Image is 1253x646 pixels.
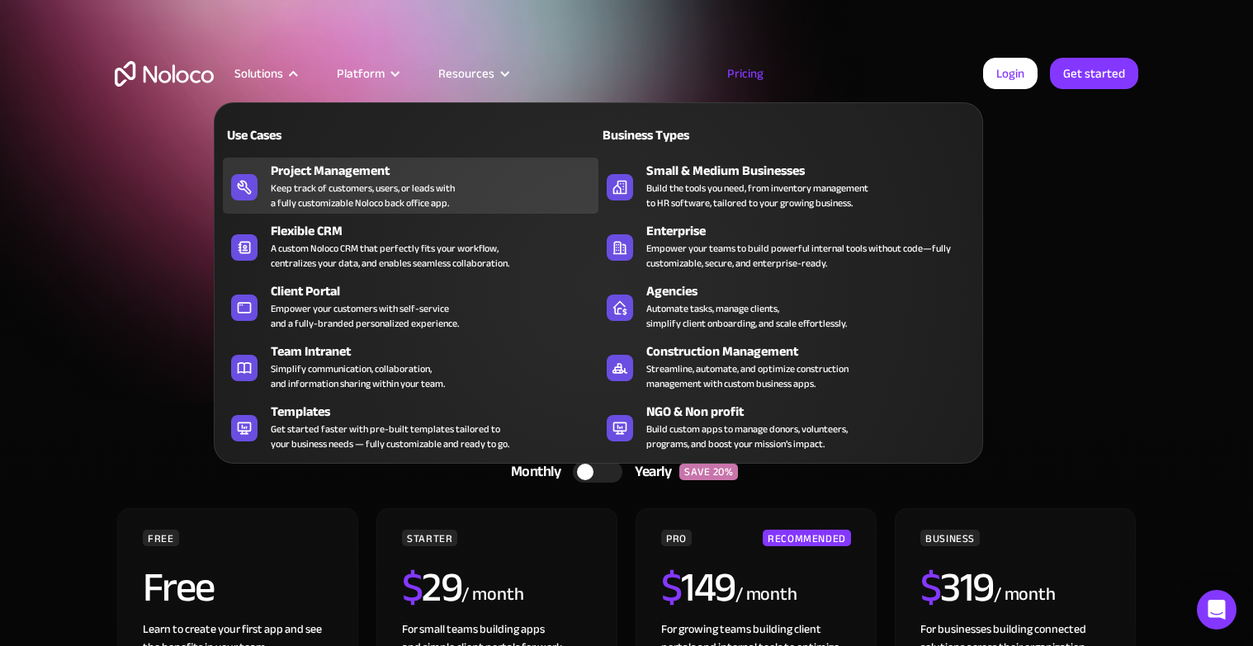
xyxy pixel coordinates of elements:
div: Streamline, automate, and optimize construction management with custom business apps. [646,361,849,391]
div: Automate tasks, manage clients, simplify client onboarding, and scale effortlessly. [646,301,847,331]
div: Team Intranet [271,342,606,361]
div: Open Intercom Messenger [1197,590,1236,629]
div: Flexible CRM [271,221,606,241]
a: Small & Medium BusinessesBuild the tools you need, from inventory managementto HR software, tailo... [598,158,974,214]
div: NGO & Non profit [646,402,981,422]
h2: Free [143,567,215,608]
div: PRO [661,530,692,546]
div: Resources [438,63,494,84]
div: Client Portal [271,281,606,301]
div: BUSINESS [920,530,980,546]
span: $ [661,549,682,626]
h1: A plan for organizations of all sizes [115,173,1138,223]
div: Agencies [646,281,981,301]
div: / month [461,582,523,608]
div: Build the tools you need, from inventory management to HR software, tailored to your growing busi... [646,181,868,210]
div: Use Cases [223,125,404,145]
div: Empower your teams to build powerful internal tools without code—fully customizable, secure, and ... [646,241,966,271]
a: Get started [1050,58,1138,89]
div: A custom Noloco CRM that perfectly fits your workflow, centralizes your data, and enables seamles... [271,241,509,271]
h2: 29 [402,567,462,608]
a: TemplatesGet started faster with pre-built templates tailored toyour business needs — fully custo... [223,398,598,455]
div: Yearly [622,460,679,484]
a: AgenciesAutomate tasks, manage clients,simplify client onboarding, and scale effortlessly. [598,278,974,334]
div: Templates [271,402,606,422]
a: Business Types [598,116,974,153]
div: Project Management [271,161,606,181]
div: Monthly [490,460,574,484]
div: STARTER [402,530,457,546]
div: Platform [316,63,418,84]
div: Build custom apps to manage donors, volunteers, programs, and boost your mission’s impact. [646,422,848,451]
div: Business Types [598,125,779,145]
div: Solutions [214,63,316,84]
div: Simplify communication, collaboration, and information sharing within your team. [271,361,445,391]
h2: 149 [661,567,735,608]
div: FREE [143,530,179,546]
div: Enterprise [646,221,981,241]
a: Project ManagementKeep track of customers, users, or leads witha fully customizable Noloco back o... [223,158,598,214]
div: Small & Medium Businesses [646,161,981,181]
div: / month [994,582,1056,608]
div: RECOMMENDED [763,530,851,546]
a: Login [983,58,1038,89]
div: Solutions [234,63,283,84]
span: $ [920,549,941,626]
span: $ [402,549,423,626]
a: Flexible CRMA custom Noloco CRM that perfectly fits your workflow,centralizes your data, and enab... [223,218,598,274]
div: SAVE 20% [679,464,738,480]
a: Construction ManagementStreamline, automate, and optimize constructionmanagement with custom busi... [598,338,974,394]
a: Client PortalEmpower your customers with self-serviceand a fully-branded personalized experience. [223,278,598,334]
nav: Solutions [214,79,983,464]
div: Get started faster with pre-built templates tailored to your business needs — fully customizable ... [271,422,509,451]
h2: 319 [920,567,994,608]
div: Keep track of customers, users, or leads with a fully customizable Noloco back office app. [271,181,455,210]
a: Pricing [707,63,784,84]
div: Platform [337,63,385,84]
a: NGO & Non profitBuild custom apps to manage donors, volunteers,programs, and boost your mission’s... [598,398,974,455]
div: / month [735,582,797,608]
div: Empower your customers with self-service and a fully-branded personalized experience. [271,301,459,331]
a: Use Cases [223,116,598,153]
a: Team IntranetSimplify communication, collaboration,and information sharing within your team. [223,338,598,394]
div: Construction Management [646,342,981,361]
a: home [115,61,214,87]
div: Resources [418,63,527,84]
a: EnterpriseEmpower your teams to build powerful internal tools without code—fully customizable, se... [598,218,974,274]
